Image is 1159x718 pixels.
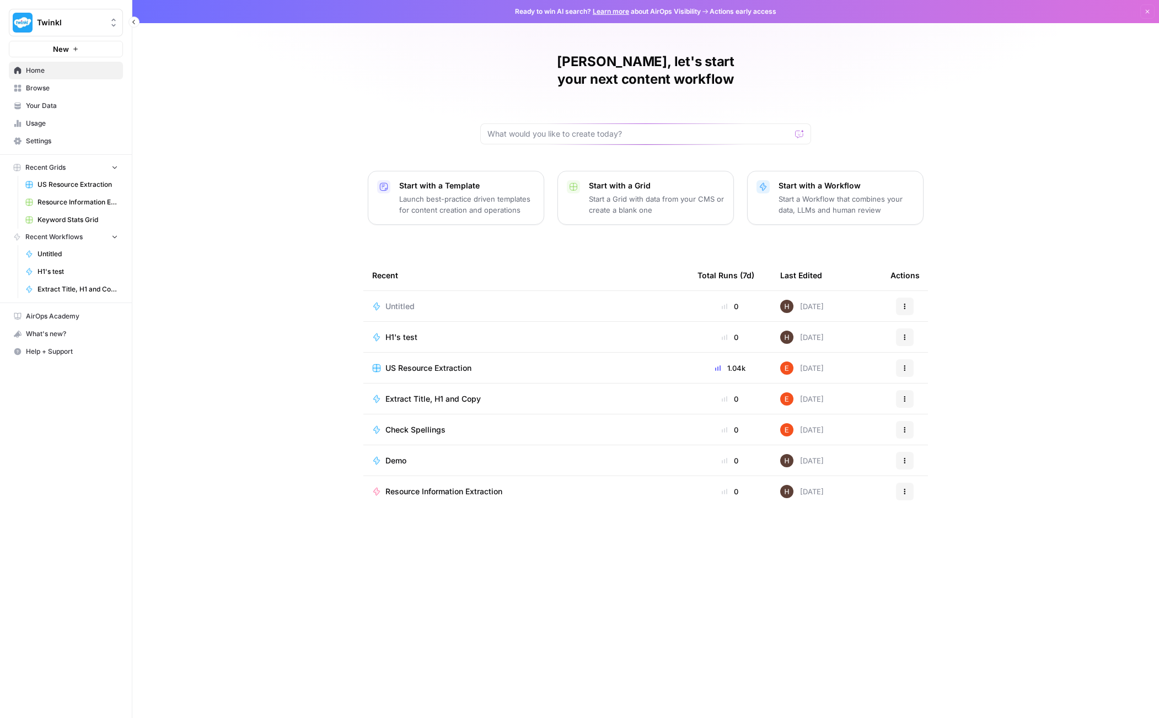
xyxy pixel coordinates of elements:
[20,280,123,298] a: Extract Title, H1 and Copy
[9,326,122,342] div: What's new?
[372,301,680,312] a: Untitled
[9,132,123,150] a: Settings
[780,392,793,406] img: 8y9pl6iujm21he1dbx14kgzmrglr
[780,423,793,436] img: 8y9pl6iujm21he1dbx14kgzmrglr
[593,7,629,15] a: Learn more
[37,267,118,277] span: H1's test
[26,136,118,146] span: Settings
[372,332,680,343] a: H1's test
[385,363,471,374] span: US Resource Extraction
[697,486,763,497] div: 0
[779,193,914,215] p: Start a Workflow that combines your data, LLMs and human review
[385,332,417,343] span: H1's test
[779,180,914,191] p: Start with a Workflow
[890,260,920,290] div: Actions
[9,307,123,325] a: AirOps Academy
[385,301,415,312] span: Untitled
[26,83,118,93] span: Browse
[372,424,680,435] a: Check Spellings
[26,118,118,128] span: Usage
[13,13,33,33] img: Twinkl Logo
[780,260,822,290] div: Last Edited
[9,41,123,57] button: New
[37,249,118,259] span: Untitled
[9,229,123,245] button: Recent Workflows
[780,485,824,498] div: [DATE]
[589,193,725,215] p: Start a Grid with data from your CMS or create a blank one
[37,180,118,190] span: US Resource Extraction
[9,325,123,343] button: What's new?
[399,193,535,215] p: Launch best-practice driven templates for content creation and operations
[487,128,791,139] input: What would you like to create today?
[697,455,763,466] div: 0
[53,44,69,55] span: New
[557,171,734,225] button: Start with a GridStart a Grid with data from your CMS or create a blank one
[780,485,793,498] img: 436bim7ufhw3ohwxraeybzubrpb8
[20,263,123,280] a: H1's test
[780,454,793,467] img: 436bim7ufhw3ohwxraeybzubrpb8
[20,176,123,193] a: US Resource Extraction
[589,180,725,191] p: Start with a Grid
[9,97,123,115] a: Your Data
[25,163,66,172] span: Recent Grids
[697,363,763,374] div: 1.04k
[697,424,763,435] div: 0
[26,66,118,75] span: Home
[780,331,793,344] img: 436bim7ufhw3ohwxraeybzubrpb8
[20,193,123,211] a: Resource Information Extraction and Descriptions
[26,347,118,357] span: Help + Support
[372,363,680,374] a: US Resource Extraction
[37,17,104,28] span: Twinkl
[697,332,763,343] div: 0
[710,7,776,17] span: Actions early access
[372,455,680,466] a: Demo
[368,171,544,225] button: Start with a TemplateLaunch best-practice driven templates for content creation and operations
[780,454,824,467] div: [DATE]
[25,232,83,242] span: Recent Workflows
[9,343,123,360] button: Help + Support
[26,311,118,321] span: AirOps Academy
[37,197,118,207] span: Resource Information Extraction and Descriptions
[20,211,123,229] a: Keyword Stats Grid
[780,331,824,344] div: [DATE]
[697,260,754,290] div: Total Runs (7d)
[372,260,680,290] div: Recent
[780,392,824,406] div: [DATE]
[747,171,924,225] button: Start with a WorkflowStart a Workflow that combines your data, LLMs and human review
[385,455,406,466] span: Demo
[780,361,824,375] div: [DATE]
[9,159,123,176] button: Recent Grids
[697,301,763,312] div: 0
[20,245,123,263] a: Untitled
[372,486,680,497] a: Resource Information Extraction
[9,115,123,132] a: Usage
[37,284,118,294] span: Extract Title, H1 and Copy
[399,180,535,191] p: Start with a Template
[780,423,824,436] div: [DATE]
[780,300,793,313] img: 436bim7ufhw3ohwxraeybzubrpb8
[480,53,811,88] h1: [PERSON_NAME], let's start your next content workflow
[385,486,502,497] span: Resource Information Extraction
[515,7,701,17] span: Ready to win AI search? about AirOps Visibility
[9,9,123,36] button: Workspace: Twinkl
[37,215,118,225] span: Keyword Stats Grid
[780,361,793,375] img: 8y9pl6iujm21he1dbx14kgzmrglr
[9,79,123,97] a: Browse
[385,393,481,404] span: Extract Title, H1 and Copy
[385,424,446,435] span: Check Spellings
[780,300,824,313] div: [DATE]
[9,62,123,79] a: Home
[697,393,763,404] div: 0
[26,101,118,111] span: Your Data
[372,393,680,404] a: Extract Title, H1 and Copy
